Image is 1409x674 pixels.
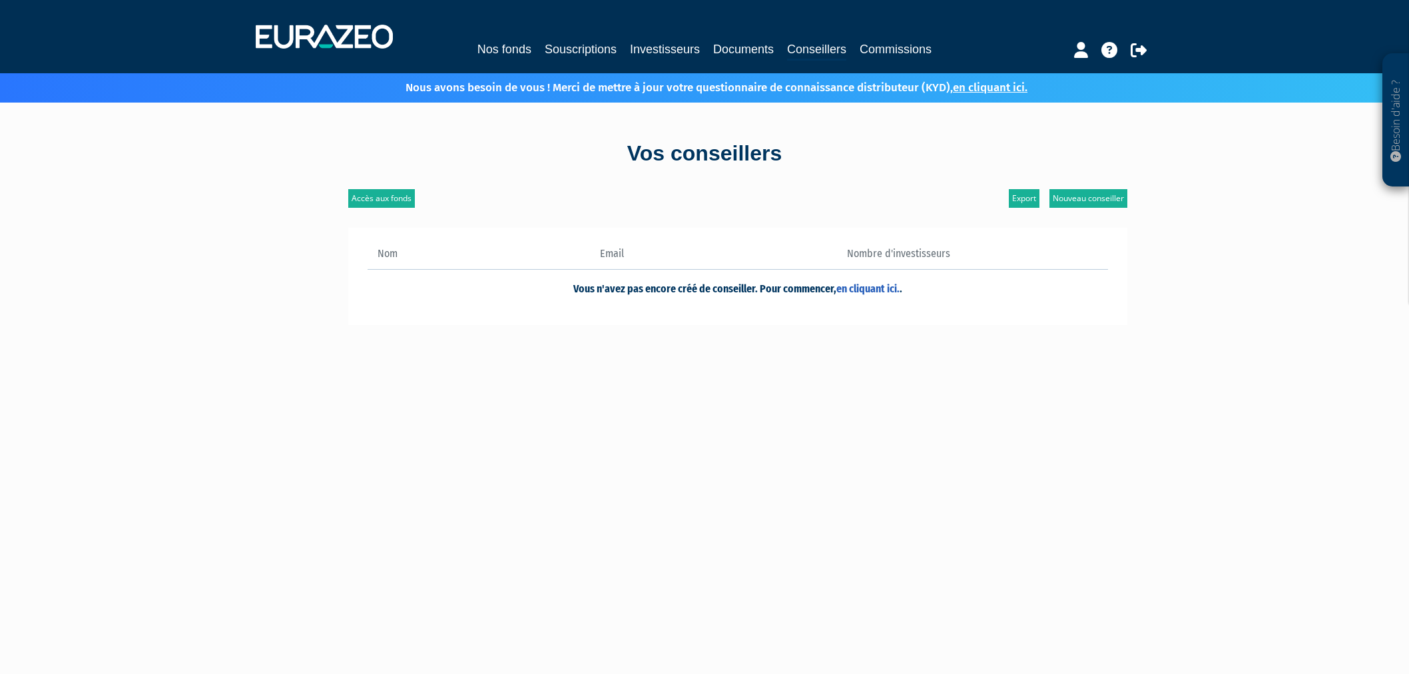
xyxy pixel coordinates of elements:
th: Nom [368,246,590,269]
img: 1732889491-logotype_eurazeo_blanc_rvb.png [256,25,393,49]
a: Documents [713,40,774,59]
a: Nouveau conseiller [1049,189,1127,208]
a: Commissions [860,40,932,59]
a: en cliquant ici. [953,81,1027,95]
a: Accès aux fonds [348,189,415,208]
a: en cliquant ici. [836,282,900,295]
p: Besoin d'aide ? [1388,61,1404,180]
a: Export [1009,189,1039,208]
p: Nous avons besoin de vous ! Merci de mettre à jour votre questionnaire de connaissance distribute... [367,77,1027,96]
a: Conseillers [787,40,846,61]
a: Nos fonds [477,40,531,59]
th: Email [590,246,738,269]
div: Vos conseillers [325,139,1084,169]
a: Souscriptions [545,40,617,59]
td: Vous n'avez pas encore créé de conseiller. Pour commencer, . [368,269,1108,306]
a: Investisseurs [630,40,700,59]
th: Nombre d'investisseurs [738,246,960,269]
